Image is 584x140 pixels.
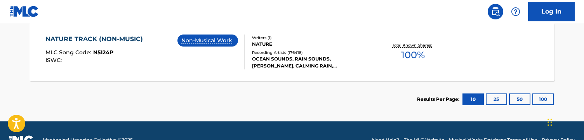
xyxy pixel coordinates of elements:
[181,36,234,45] p: Non-Musical Work
[45,57,64,64] span: ISWC :
[488,4,503,19] a: Public Search
[252,35,369,41] div: Writers ( 1 )
[417,96,461,103] p: Results Per Page:
[486,93,507,105] button: 25
[547,111,552,134] div: Drag
[93,49,113,56] span: N5124P
[30,23,554,81] a: NATURE TRACK (NON-MUSIC)MLC Song Code:N5124PISWC:Non-Musical WorkWriters (1)NATURERecording Artis...
[45,49,93,56] span: MLC Song Code :
[252,41,369,48] div: NATURE
[491,7,500,16] img: search
[545,103,584,140] iframe: Chat Widget
[511,7,520,16] img: help
[508,4,523,19] div: Help
[392,42,434,48] p: Total Known Shares:
[252,50,369,55] div: Recording Artists ( 176418 )
[528,2,575,21] a: Log In
[401,48,425,62] span: 100 %
[252,55,369,69] div: OCEAN SOUNDS, RAIN SOUNDS, [PERSON_NAME], CALMING RAIN, [PERSON_NAME]
[45,35,147,44] div: NATURE TRACK (NON-MUSIC)
[532,93,554,105] button: 100
[462,93,484,105] button: 10
[509,93,530,105] button: 50
[9,6,39,17] img: MLC Logo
